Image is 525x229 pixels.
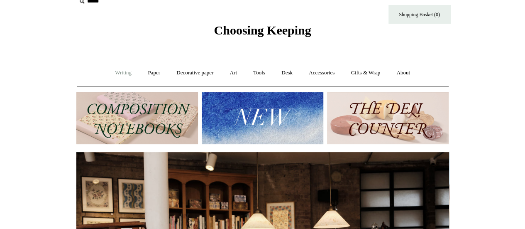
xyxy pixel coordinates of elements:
a: Decorative paper [169,62,221,84]
a: Tools [246,62,273,84]
img: New.jpg__PID:f73bdf93-380a-4a35-bcfe-7823039498e1 [202,92,323,144]
img: 202302 Composition ledgers.jpg__PID:69722ee6-fa44-49dd-a067-31375e5d54ec [76,92,198,144]
a: Shopping Basket (0) [388,5,451,24]
a: Writing [107,62,139,84]
a: Gifts & Wrap [343,62,388,84]
a: Art [222,62,244,84]
a: Desk [274,62,300,84]
a: Paper [140,62,168,84]
a: About [389,62,418,84]
span: Choosing Keeping [214,23,311,37]
img: The Deli Counter [327,92,449,144]
a: Choosing Keeping [214,30,311,36]
a: Accessories [301,62,342,84]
